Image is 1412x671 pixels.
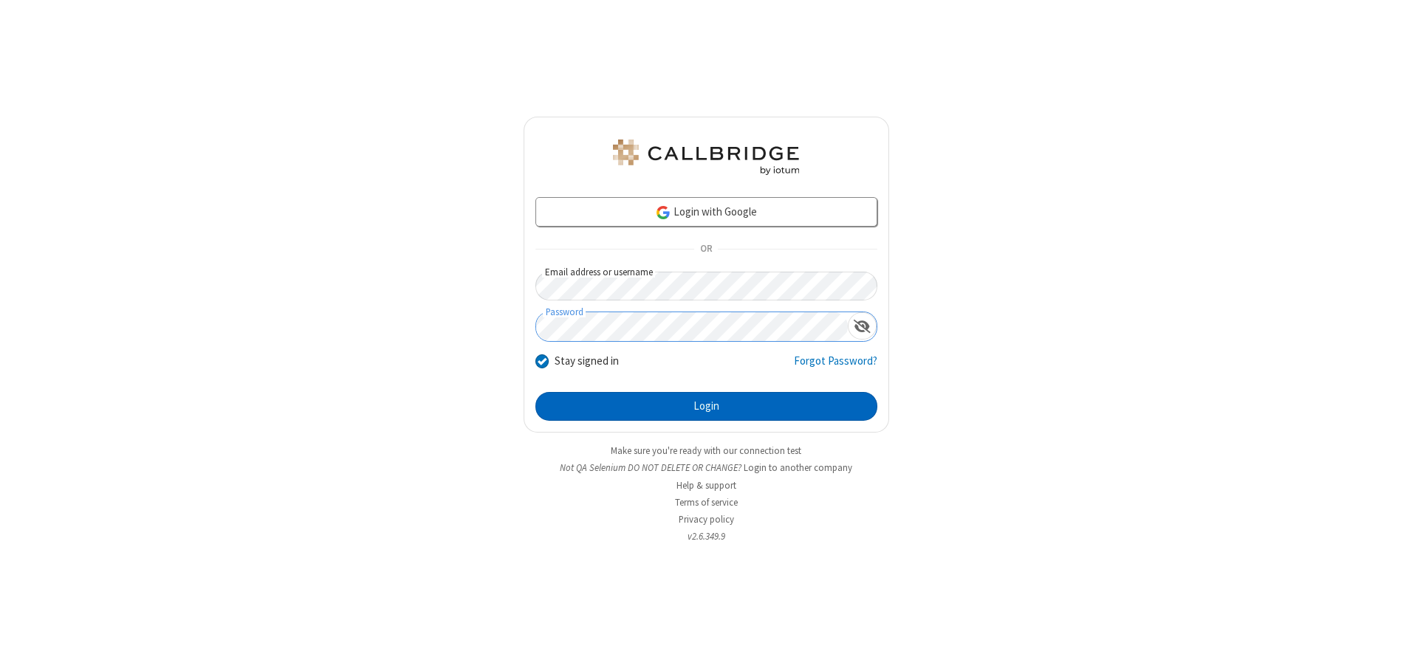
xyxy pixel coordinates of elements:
a: Make sure you're ready with our connection test [611,444,801,457]
img: QA Selenium DO NOT DELETE OR CHANGE [610,140,802,175]
a: Login with Google [535,197,877,227]
div: Show password [848,312,877,340]
li: v2.6.349.9 [524,529,889,543]
a: Terms of service [675,496,738,509]
input: Email address or username [535,272,877,300]
a: Help & support [676,479,736,492]
iframe: Chat [1375,633,1401,661]
li: Not QA Selenium DO NOT DELETE OR CHANGE? [524,461,889,475]
label: Stay signed in [555,353,619,370]
button: Login to another company [744,461,852,475]
a: Forgot Password? [794,353,877,381]
img: google-icon.png [655,204,671,221]
span: OR [694,239,718,260]
input: Password [536,312,848,341]
button: Login [535,392,877,421]
a: Privacy policy [679,513,734,526]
